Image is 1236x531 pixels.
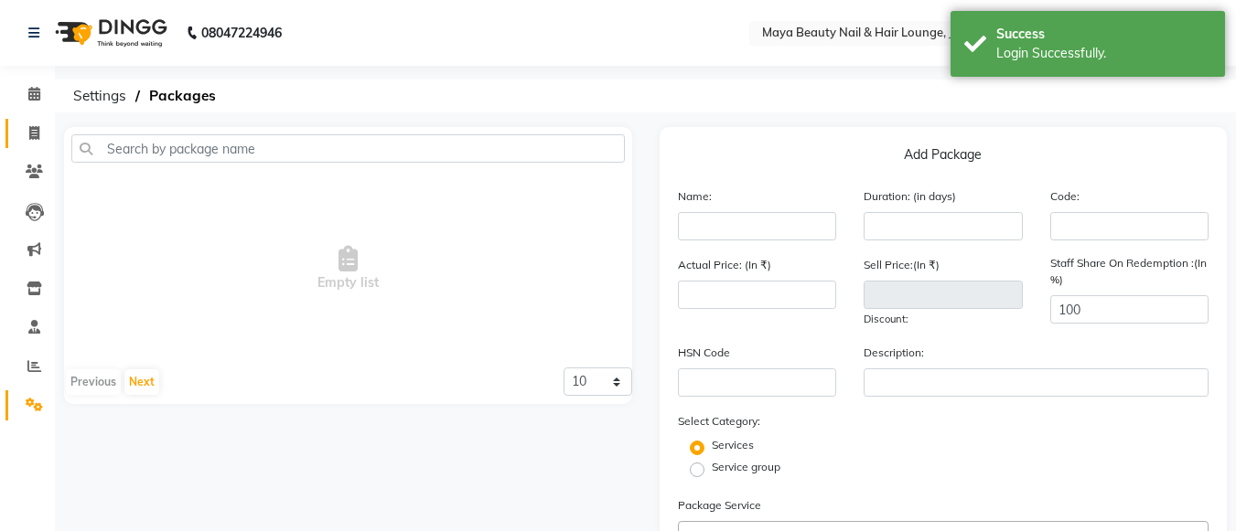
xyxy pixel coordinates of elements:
[1050,255,1209,288] label: Staff Share On Redemption :(In %)
[140,80,225,112] span: Packages
[996,44,1211,63] div: Login Successfully.
[678,145,1209,172] p: Add Package
[864,313,908,325] span: Discount:
[71,134,625,163] input: Search by package name
[64,80,135,112] span: Settings
[1050,188,1080,205] label: Code:
[678,497,761,514] label: Package Service
[864,345,924,361] label: Description:
[64,177,632,360] span: Empty list
[47,7,172,58] img: logo
[678,188,712,205] label: Name:
[996,25,1211,44] div: Success
[864,257,940,273] label: Sell Price:(In ₹)
[678,345,730,361] label: HSN Code
[712,437,754,453] label: Services
[864,188,956,205] label: Duration: (in days)
[201,7,282,58] b: 08047224946
[124,369,159,395] button: Next
[712,459,780,475] label: Service group
[678,257,771,273] label: Actual Price: (In ₹)
[678,413,760,430] label: Select Category:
